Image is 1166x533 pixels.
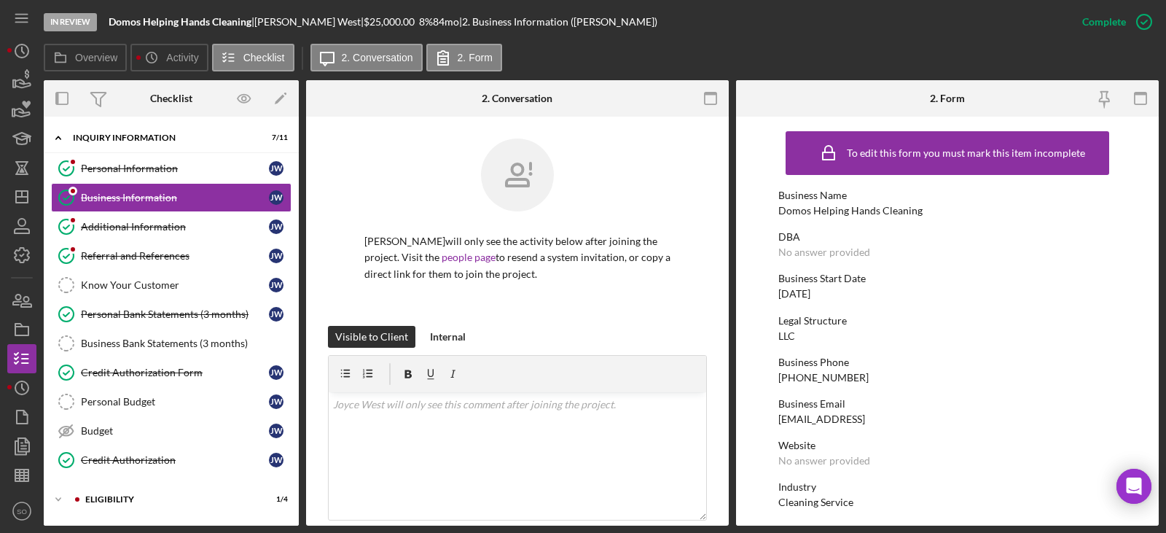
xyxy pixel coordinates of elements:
a: Additional InformationJW [51,212,291,241]
div: No answer provided [778,246,870,258]
button: Overview [44,44,127,71]
div: Know Your Customer [81,279,269,291]
div: | 2. Business Information ([PERSON_NAME]) [459,16,657,28]
div: 2. Conversation [482,93,552,104]
div: Website [778,440,1116,451]
div: Visible to Client [335,326,408,348]
a: BudgetJW [51,416,291,446]
b: Domos Helping Hands Cleaning [109,15,251,28]
div: Business Start Date [778,273,1116,284]
div: Credit Authorization [81,454,269,466]
div: Personal Information [81,163,269,174]
div: 8 % [419,16,433,28]
p: [PERSON_NAME] will only see the activity below after joining the project. Visit the to resend a s... [364,233,670,282]
div: | [109,16,254,28]
button: Visible to Client [328,326,415,348]
button: Internal [423,326,473,348]
div: Credit Authorization Form [81,367,269,378]
label: Checklist [243,52,285,63]
div: DBA [778,231,1116,243]
div: To edit this form you must mark this item incomplete [847,147,1085,159]
div: Additional Information [81,221,269,233]
div: Personal Bank Statements (3 months) [81,308,269,320]
div: Open Intercom Messenger [1116,469,1151,504]
div: Referral and References [81,250,269,262]
div: Legal Structure [778,315,1116,327]
div: Industry [778,481,1116,493]
a: Business InformationJW [51,183,291,212]
div: 1 / 4 [262,495,288,504]
div: J W [269,161,283,176]
a: Personal Bank Statements (3 months)JW [51,300,291,329]
div: J W [269,190,283,205]
div: [EMAIL_ADDRESS] [778,413,865,425]
button: SO [7,497,36,526]
button: 2. Conversation [310,44,423,71]
div: Cleaning Service [778,497,853,508]
div: INQUIRY INFORMATION [73,133,251,142]
div: Business Phone [778,357,1116,368]
div: Business Information [81,192,269,203]
div: ELIGIBILITY [85,495,251,504]
a: Referral and ReferencesJW [51,241,291,271]
div: J W [269,365,283,380]
a: Personal InformationJW [51,154,291,183]
div: Business Bank Statements (3 months) [81,338,291,349]
label: 2. Form [458,52,493,63]
text: SO [17,507,27,516]
div: J W [269,278,283,292]
div: LLC [778,330,795,342]
div: Domos Helping Hands Cleaning [778,205,923,217]
button: Checklist [212,44,294,71]
div: 84 mo [433,16,459,28]
div: J W [269,394,283,409]
div: J W [269,307,283,322]
a: Credit Authorization FormJW [51,358,291,387]
button: Activity [130,44,208,71]
div: Internal [430,326,466,348]
div: Budget [81,425,269,437]
label: Activity [166,52,198,63]
div: J W [269,424,283,438]
div: [PHONE_NUMBER] [778,372,869,384]
div: J W [269,219,283,234]
button: Complete [1068,7,1159,36]
a: Business Bank Statements (3 months) [51,329,291,358]
div: Personal Budget [81,396,269,408]
a: Credit AuthorizationJW [51,446,291,475]
div: [DATE] [778,288,810,300]
div: 2. Form [930,93,965,104]
div: $25,000.00 [364,16,419,28]
a: Personal BudgetJW [51,387,291,416]
div: Business Email [778,398,1116,410]
div: Business Name [778,190,1116,201]
button: 2. Form [426,44,502,71]
label: Overview [75,52,117,63]
label: 2. Conversation [342,52,413,63]
div: No answer provided [778,455,870,467]
a: people page [442,251,496,263]
div: [PERSON_NAME] West | [254,16,364,28]
div: J W [269,249,283,263]
div: In Review [44,13,97,31]
div: Checklist [150,93,192,104]
div: Complete [1082,7,1126,36]
a: Know Your CustomerJW [51,271,291,300]
div: 7 / 11 [262,133,288,142]
div: J W [269,453,283,467]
